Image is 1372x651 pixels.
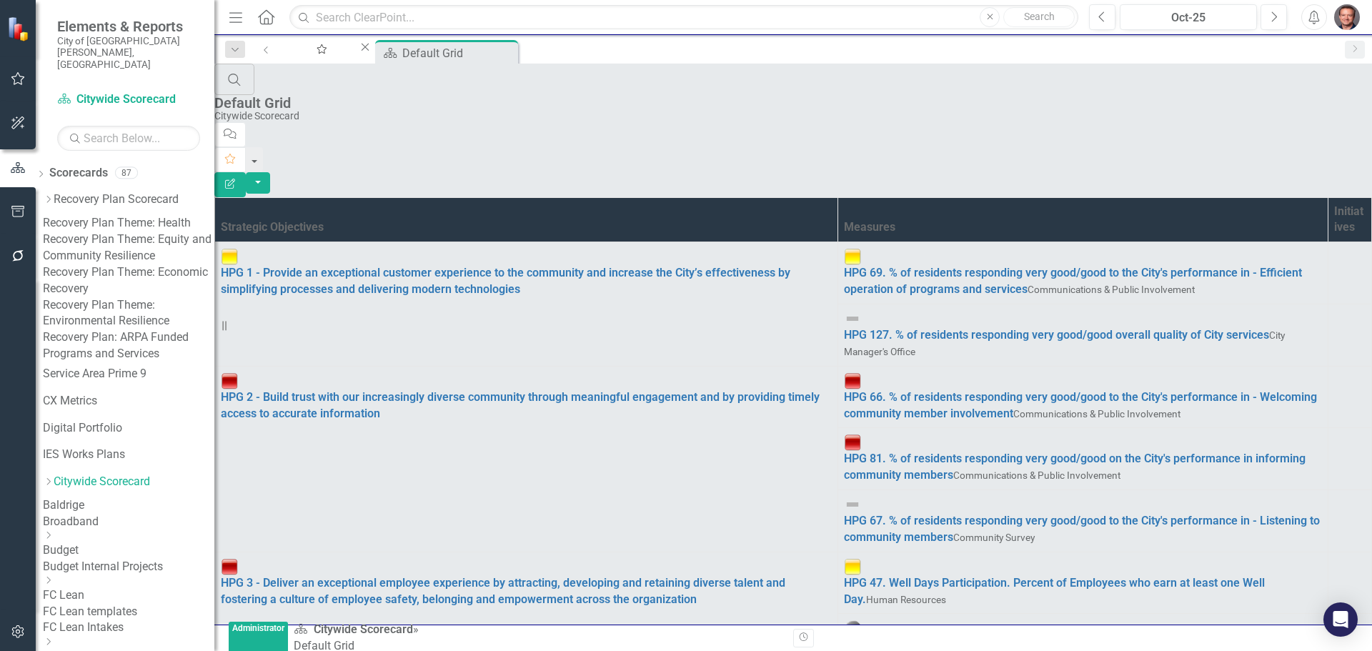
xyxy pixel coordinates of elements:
a: HPG 2 - Build trust with our increasingly diverse community through meaningful engagement and by ... [221,390,820,420]
img: Lawrence Pollack [1334,4,1360,30]
span: Elements & Reports [57,18,200,35]
div: Initiatives [1334,204,1366,237]
td: Double-Click to Edit Right Click for Context Menu [837,428,1328,490]
td: Double-Click to Edit Right Click for Context Menu [837,304,1328,367]
a: HPG 67. % of residents responding very good/good to the City's performance in - Listening to comm... [844,514,1320,544]
span: Community Survey [953,532,1035,543]
div: Strategic Objectives [221,219,832,236]
a: Broadband [43,514,214,530]
a: HPG 3 - Deliver an exceptional employee experience by attracting, developing and retaining divers... [221,576,785,606]
a: Citywide Scorecard [57,91,200,108]
input: Search ClearPoint... [289,5,1078,30]
button: Oct-25 [1120,4,1257,30]
a: IES Works Plans [43,447,214,463]
img: Caution [221,248,238,265]
a: Recovery Plan Theme: Equity and Community Resilience [43,232,214,264]
a: HPG 47. Well Days Participation. Percent of Employees who earn at least one Well Day. [844,576,1265,606]
a: FC Lean Intakes [43,620,214,636]
div: Citywide Scorecard [214,111,1365,121]
span: Communications & Public Involvement [1028,284,1195,295]
a: Citywide Scorecard [54,474,214,490]
span: Search [1024,11,1055,22]
img: Caution [844,558,861,575]
a: HPG 1 - Provide an exceptional customer experience to the community and increase the City’s effec... [221,266,790,296]
div: 87 [115,167,138,179]
div: Default Grid [214,95,1365,111]
a: Budget [43,542,214,559]
a: Recovery Plan: ARPA Funded Programs and Services [43,329,214,362]
input: Search Below... [57,126,200,151]
a: Citywide Scorecard [314,622,413,636]
img: Below Plan [844,372,861,389]
a: Recovery Plan Scorecard [54,192,214,208]
span: Communications & Public Involvement [953,469,1120,481]
span: Communications & Public Involvement [1013,408,1180,419]
span: City Manager's Office [844,329,1285,357]
a: HPG 69. % of residents responding very good/good to the City's performance in - Efficient operati... [844,266,1302,296]
td: Double-Click to Edit Right Click for Context Menu [837,552,1328,614]
div: Measures [844,219,1322,236]
button: Search [1003,7,1075,27]
a: FC Lean [43,587,214,604]
img: Not Defined [844,496,861,513]
img: Caution [844,248,861,265]
a: CX Metrics [43,393,214,409]
td: Double-Click to Edit Right Click for Context Menu [837,242,1328,304]
div: Open Intercom Messenger [1323,602,1358,637]
img: Below Plan [844,434,861,451]
td: Double-Click to Edit Right Click for Context Menu [215,366,838,552]
a: Baldrige [43,497,214,514]
a: Digital Portfolio [43,420,214,437]
a: HPG 127. % of residents responding very good/good overall quality of City services [844,328,1269,342]
td: Double-Click to Edit Right Click for Context Menu [837,366,1328,428]
a: HPG 66. % of residents responding very good/good to the City's performance in - Welcoming communi... [844,390,1317,420]
a: Recovery Plan Theme: Environmental Resilience [43,297,214,330]
a: Budget Internal Projects [43,559,214,575]
td: Double-Click to Edit Right Click for Context Menu [837,490,1328,552]
a: HPG 81. % of residents responding very good/good on the City's performance in informing community... [844,452,1306,482]
img: No Information [844,620,861,637]
a: Service Area Prime 9 [43,366,214,382]
div: Oct-25 [1125,9,1252,26]
div: Default Grid [402,44,514,62]
a: Scorecards [49,165,108,182]
div: My Favorites [294,54,345,71]
a: Recovery Plan Theme: Health [43,215,214,232]
a: Recovery Plan Theme: Economic Recovery [43,264,214,297]
img: ClearPoint Strategy [7,16,32,41]
a: FC Lean templates [43,604,214,620]
span: Human Resources [866,594,946,605]
small: City of [GEOGRAPHIC_DATA][PERSON_NAME], [GEOGRAPHIC_DATA] [57,35,200,70]
td: Double-Click to Edit Right Click for Context Menu [215,242,838,366]
img: Below Plan [221,558,238,575]
img: Below Plan [221,372,238,389]
img: Not Defined [844,310,861,327]
a: My Favorites [281,40,358,58]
